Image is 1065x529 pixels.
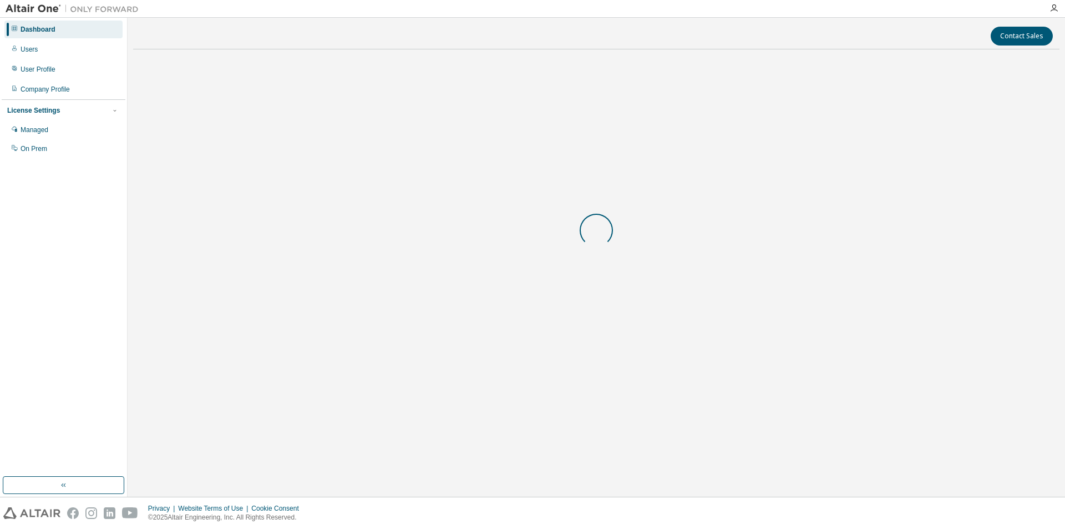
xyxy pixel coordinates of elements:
[148,513,306,522] p: © 2025 Altair Engineering, Inc. All Rights Reserved.
[21,125,48,134] div: Managed
[21,65,55,74] div: User Profile
[122,507,138,519] img: youtube.svg
[6,3,144,14] img: Altair One
[104,507,115,519] img: linkedin.svg
[21,45,38,54] div: Users
[21,25,55,34] div: Dashboard
[251,504,305,513] div: Cookie Consent
[991,27,1053,46] button: Contact Sales
[178,504,251,513] div: Website Terms of Use
[21,85,70,94] div: Company Profile
[7,106,60,115] div: License Settings
[21,144,47,153] div: On Prem
[67,507,79,519] img: facebook.svg
[3,507,60,519] img: altair_logo.svg
[85,507,97,519] img: instagram.svg
[148,504,178,513] div: Privacy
